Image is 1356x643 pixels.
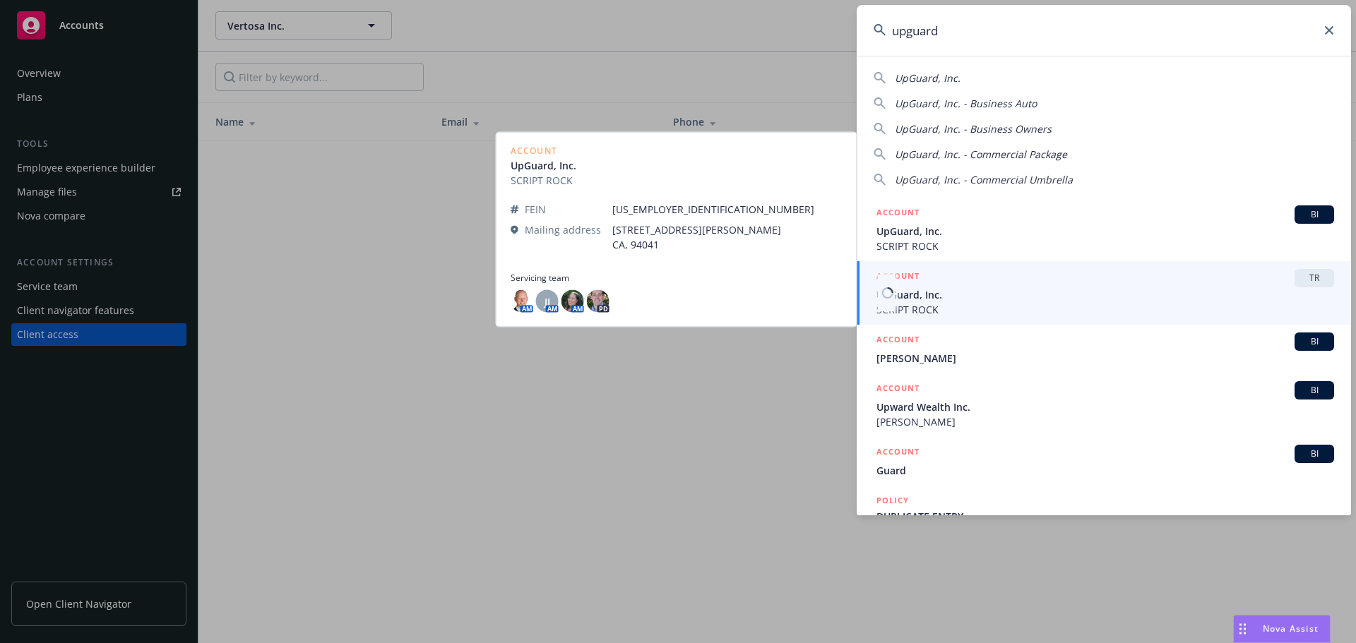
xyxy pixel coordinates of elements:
[857,437,1351,486] a: ACCOUNTBIGuard
[857,261,1351,325] a: ACCOUNTTRUpGuard, Inc.SCRIPT ROCK
[876,509,1334,524] span: DUPLICATE ENTRY
[876,287,1334,302] span: UpGuard, Inc.
[876,205,920,222] h5: ACCOUNT
[1233,615,1331,643] button: Nova Assist
[895,97,1037,110] span: UpGuard, Inc. - Business Auto
[876,381,920,398] h5: ACCOUNT
[895,148,1067,161] span: UpGuard, Inc. - Commercial Package
[895,173,1073,186] span: UpGuard, Inc. - Commercial Umbrella
[876,463,1334,478] span: Guard
[876,414,1334,429] span: [PERSON_NAME]
[876,351,1334,366] span: [PERSON_NAME]
[876,493,909,507] h5: POLICY
[857,198,1351,261] a: ACCOUNTBIUpGuard, Inc.SCRIPT ROCK
[895,122,1052,136] span: UpGuard, Inc. - Business Owners
[876,269,920,286] h5: ACCOUNT
[1263,623,1319,635] span: Nova Assist
[1234,615,1251,642] div: Drag to move
[1300,272,1328,284] span: TR
[876,332,920,349] h5: ACCOUNT
[876,239,1334,253] span: SCRIPT ROCK
[895,71,961,85] span: UpGuard, Inc.
[876,445,920,462] h5: ACCOUNT
[1300,447,1328,460] span: BI
[1300,384,1328,397] span: BI
[857,5,1351,56] input: Search...
[876,302,1334,317] span: SCRIPT ROCK
[1300,208,1328,221] span: BI
[857,373,1351,437] a: ACCOUNTBIUpward Wealth Inc.[PERSON_NAME]
[857,325,1351,373] a: ACCOUNTBI[PERSON_NAME]
[876,224,1334,239] span: UpGuard, Inc.
[876,399,1334,414] span: Upward Wealth Inc.
[1300,335,1328,348] span: BI
[857,486,1351,546] a: POLICYDUPLICATE ENTRY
